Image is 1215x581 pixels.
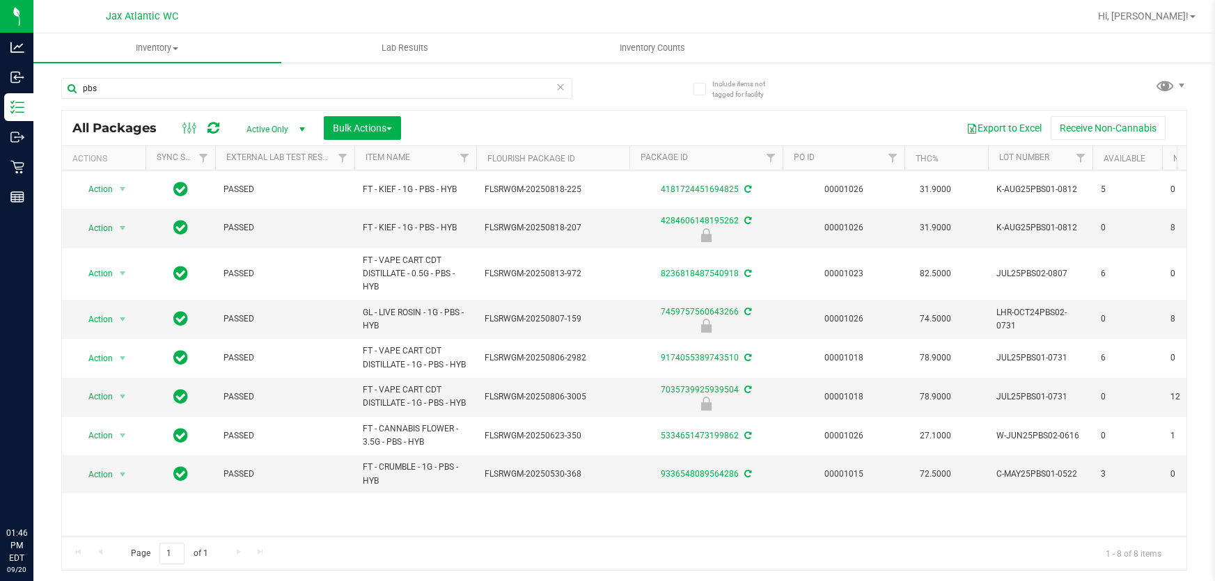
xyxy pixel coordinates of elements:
[485,267,621,280] span: FLSRWGM-20250813-972
[72,120,171,136] span: All Packages
[224,183,346,196] span: PASSED
[281,33,529,63] a: Lab Results
[224,221,346,234] span: PASSED
[1101,221,1154,234] span: 0
[363,183,468,196] span: FT - KIEF - 1G - PBS - HYB
[10,190,24,204] inline-svg: Reports
[173,387,188,406] span: In Sync
[996,390,1084,404] span: JUL25PBS01-0731
[996,183,1084,196] span: K-AUG25PBS01-0812
[173,309,188,328] span: In Sync
[913,387,958,407] span: 78.9000
[10,70,24,84] inline-svg: Inbound
[485,183,621,196] span: FLSRWGM-20250818-225
[824,314,863,324] a: 00001026
[881,146,904,170] a: Filter
[742,385,751,395] span: Sync from Compliance System
[913,180,958,200] span: 31.9000
[10,160,24,174] inline-svg: Retail
[76,465,113,484] span: Action
[192,146,215,170] a: Filter
[106,10,178,22] span: Jax Atlantic WC
[661,216,739,225] a: 4284606148195262
[76,218,113,238] span: Action
[226,152,336,162] a: External Lab Test Result
[6,527,27,564] p: 01:46 PM EDT
[173,464,188,484] span: In Sync
[661,431,739,440] a: 5334651473199862
[114,310,132,329] span: select
[10,100,24,114] inline-svg: Inventory
[157,152,210,162] a: Sync Status
[159,543,185,564] input: 1
[114,426,132,445] span: select
[363,461,468,487] span: FT - CRUMBLE - 1G - PBS - HYB
[114,264,132,283] span: select
[742,353,751,363] span: Sync from Compliance System
[1098,10,1189,22] span: Hi, [PERSON_NAME]!
[742,216,751,225] span: Sync from Compliance System
[824,223,863,232] a: 00001026
[913,218,958,238] span: 31.9000
[1101,468,1154,481] span: 3
[224,429,346,443] span: PASSED
[1101,429,1154,443] span: 0
[824,392,863,401] a: 00001018
[999,152,1049,162] a: Lot Number
[661,307,739,317] a: 7459757560643266
[760,146,783,170] a: Filter
[10,40,24,54] inline-svg: Analytics
[324,116,401,140] button: Bulk Actions
[794,152,815,162] a: PO ID
[1101,390,1154,404] span: 0
[224,390,346,404] span: PASSED
[6,564,27,575] p: 09/20
[1051,116,1166,140] button: Receive Non-Cannabis
[485,468,621,481] span: FLSRWGM-20250530-368
[363,42,447,54] span: Lab Results
[742,184,751,194] span: Sync from Compliance System
[224,351,346,365] span: PASSED
[1101,351,1154,365] span: 6
[1101,267,1154,280] span: 6
[173,180,188,199] span: In Sync
[661,353,739,363] a: 9174055389743510
[957,116,1051,140] button: Export to Excel
[485,351,621,365] span: FLSRWGM-20250806-2982
[1095,543,1173,564] span: 1 - 8 of 8 items
[742,469,751,479] span: Sync from Compliance System
[742,431,751,440] span: Sync from Compliance System
[627,319,785,333] div: Newly Received
[10,130,24,144] inline-svg: Outbound
[224,312,346,326] span: PASSED
[824,184,863,194] a: 00001026
[363,306,468,333] span: GL - LIVE ROSIN - 1G - PBS - HYB
[661,385,739,395] a: 7035739925939504
[173,426,188,445] span: In Sync
[1101,312,1154,326] span: 0
[996,468,1084,481] span: C-MAY25PBS01-0522
[224,267,346,280] span: PASSED
[173,348,188,367] span: In Sync
[712,79,782,100] span: Include items not tagged for facility
[661,184,739,194] a: 4181724451694825
[487,154,575,164] a: Flourish Package ID
[14,470,56,511] iframe: Resource center
[485,429,621,443] span: FLSRWGM-20250623-350
[824,353,863,363] a: 00001018
[363,221,468,234] span: FT - KIEF - 1G - PBS - HYB
[453,146,476,170] a: Filter
[913,264,958,284] span: 82.5000
[76,180,113,199] span: Action
[173,264,188,283] span: In Sync
[996,351,1084,365] span: JUL25PBS01-0731
[366,152,410,162] a: Item Name
[916,154,939,164] a: THC%
[485,221,621,234] span: FLSRWGM-20250818-207
[224,468,346,481] span: PASSED
[76,426,113,445] span: Action
[363,383,468,410] span: FT - VAPE CART CDT DISTILLATE - 1G - PBS - HYB
[33,33,281,63] a: Inventory
[119,543,219,564] span: Page of 1
[33,42,281,54] span: Inventory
